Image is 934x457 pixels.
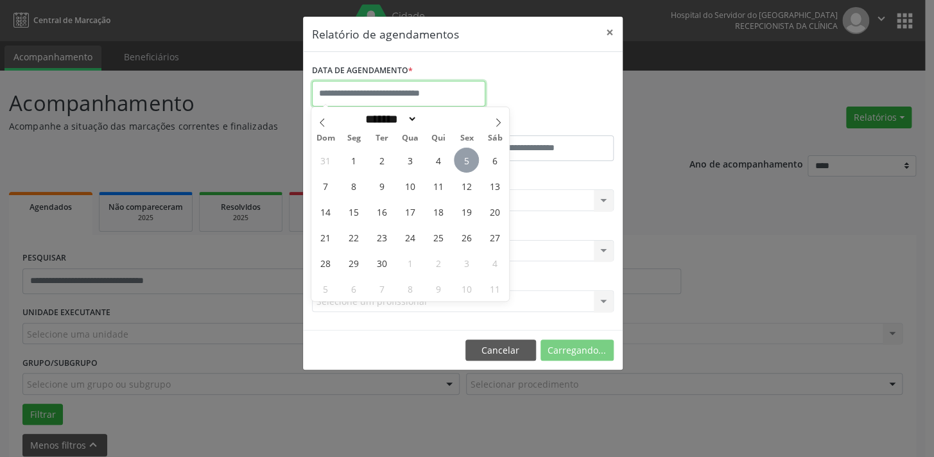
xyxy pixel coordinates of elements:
span: Setembro 13, 2025 [482,173,507,198]
span: Setembro 30, 2025 [370,250,395,275]
span: Setembro 3, 2025 [398,148,423,173]
span: Setembro 21, 2025 [313,225,338,250]
span: Setembro 23, 2025 [370,225,395,250]
span: Setembro 25, 2025 [426,225,451,250]
span: Setembro 12, 2025 [454,173,479,198]
span: Outubro 8, 2025 [398,276,423,301]
span: Setembro 7, 2025 [313,173,338,198]
h5: Relatório de agendamentos [312,26,459,42]
span: Setembro 5, 2025 [454,148,479,173]
input: Year [417,112,460,126]
span: Setembro 15, 2025 [342,199,367,224]
span: Setembro 14, 2025 [313,199,338,224]
span: Outubro 5, 2025 [313,276,338,301]
span: Outubro 1, 2025 [398,250,423,275]
span: Setembro 28, 2025 [313,250,338,275]
label: ATÉ [466,116,614,135]
span: Outubro 11, 2025 [482,276,507,301]
span: Outubro 7, 2025 [370,276,395,301]
button: Carregando... [541,340,614,361]
span: Setembro 20, 2025 [482,199,507,224]
span: Sex [453,134,481,142]
span: Outubro 3, 2025 [454,250,479,275]
span: Setembro 26, 2025 [454,225,479,250]
span: Agosto 31, 2025 [313,148,338,173]
span: Outubro 9, 2025 [426,276,451,301]
span: Setembro 1, 2025 [342,148,367,173]
span: Outubro 4, 2025 [482,250,507,275]
span: Setembro 19, 2025 [454,199,479,224]
select: Month [361,112,417,126]
span: Setembro 8, 2025 [342,173,367,198]
span: Setembro 4, 2025 [426,148,451,173]
span: Sáb [481,134,509,142]
span: Dom [311,134,340,142]
span: Setembro 9, 2025 [370,173,395,198]
button: Cancelar [465,340,536,361]
label: DATA DE AGENDAMENTO [312,61,413,81]
span: Setembro 17, 2025 [398,199,423,224]
span: Setembro 6, 2025 [482,148,507,173]
span: Qua [396,134,424,142]
span: Outubro 2, 2025 [426,250,451,275]
span: Setembro 29, 2025 [342,250,367,275]
span: Setembro 16, 2025 [370,199,395,224]
span: Setembro 11, 2025 [426,173,451,198]
span: Seg [340,134,368,142]
span: Setembro 27, 2025 [482,225,507,250]
span: Qui [424,134,453,142]
span: Setembro 24, 2025 [398,225,423,250]
span: Ter [368,134,396,142]
button: Close [597,17,623,48]
span: Setembro 2, 2025 [370,148,395,173]
span: Setembro 18, 2025 [426,199,451,224]
span: Setembro 22, 2025 [342,225,367,250]
span: Setembro 10, 2025 [398,173,423,198]
span: Outubro 6, 2025 [342,276,367,301]
span: Outubro 10, 2025 [454,276,479,301]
